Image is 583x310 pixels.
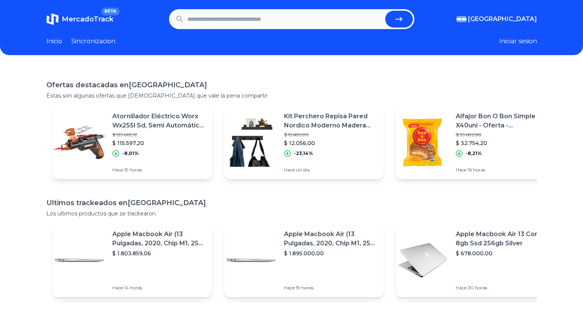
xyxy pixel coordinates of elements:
[457,15,537,24] button: [GEOGRAPHIC_DATA]
[224,106,384,179] a: Featured imageKit Perchero Repisa Pared Nordico Moderno Madera Pino 60 Cm$ 15.685,00$ 12.056,00-2...
[396,233,450,287] img: Featured image
[456,112,549,130] p: Alfajor Bon O Bon Simple X40uni - Oferta - Kioscofull7x24
[122,150,139,157] p: -8,01%
[284,285,378,291] p: Hace 19 horas
[112,230,206,248] p: Apple Macbook Air (13 Pulgadas, 2020, Chip M1, 256 Gb De Ssd, 8 Gb De Ram) - Plata
[46,13,59,25] img: MercadoTrack
[456,285,549,291] p: Hace 20 horas
[53,116,106,169] img: Featured image
[224,116,278,169] img: Featured image
[284,230,378,248] p: Apple Macbook Air (13 Pulgadas, 2020, Chip M1, 256 Gb De Ssd, 8 Gb De Ram) - Plata
[456,132,549,138] p: $ 35.682,88
[396,224,555,297] a: Featured imageApple Macbook Air 13 Core I5 8gb Ssd 256gb Silver$ 678.000,00Hace 20 horas
[294,150,313,157] p: -23,14%
[71,37,115,46] a: Sincronizacion
[46,210,537,217] p: Los ultimos productos que se trackearon.
[456,167,549,173] p: Hace 16 horas
[284,139,378,147] p: $ 12.056,00
[456,230,549,248] p: Apple Macbook Air 13 Core I5 8gb Ssd 256gb Silver
[284,132,378,138] p: $ 15.685,00
[112,139,206,147] p: $ 115.597,20
[284,250,378,257] p: $ 1.895.000,00
[456,139,549,147] p: $ 32.754,20
[468,15,537,24] span: [GEOGRAPHIC_DATA]
[53,224,212,297] a: Featured imageApple Macbook Air (13 Pulgadas, 2020, Chip M1, 256 Gb De Ssd, 8 Gb De Ram) - Plata$...
[112,112,206,130] p: Atornillador Eléctrico Worx Wx255l Sd, Semi Automático, 4v
[456,250,549,257] p: $ 678.000,00
[396,106,555,179] a: Featured imageAlfajor Bon O Bon Simple X40uni - Oferta - Kioscofull7x24$ 35.682,88$ 32.754,20-8,2...
[224,224,384,297] a: Featured imageApple Macbook Air (13 Pulgadas, 2020, Chip M1, 256 Gb De Ssd, 8 Gb De Ram) - Plata$...
[499,37,537,46] button: Iniciar sesion
[466,150,482,157] p: -8,21%
[62,15,113,23] span: MercadoTrack
[112,167,206,173] p: Hace 19 horas
[112,132,206,138] p: $ 125.663,12
[46,13,113,25] a: MercadoTrackBETA
[46,92,537,100] p: Estas son algunas ofertas que [DEMOGRAPHIC_DATA] que vale la pena compartir.
[396,116,450,169] img: Featured image
[53,233,106,287] img: Featured image
[46,197,537,208] h1: Ultimos trackeados en [GEOGRAPHIC_DATA]
[457,16,466,22] img: Argentina
[46,37,62,46] a: Inicio
[224,233,278,287] img: Featured image
[53,106,212,179] a: Featured imageAtornillador Eléctrico Worx Wx255l Sd, Semi Automático, 4v$ 125.663,12$ 115.597,20-...
[112,250,206,257] p: $ 1.803.859,06
[112,285,206,291] p: Hace 14 horas
[101,8,119,15] span: BETA
[46,80,537,90] h1: Ofertas destacadas en [GEOGRAPHIC_DATA]
[284,112,378,130] p: Kit Perchero Repisa Pared Nordico Moderno Madera Pino 60 Cm
[284,167,378,173] p: Hace un día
